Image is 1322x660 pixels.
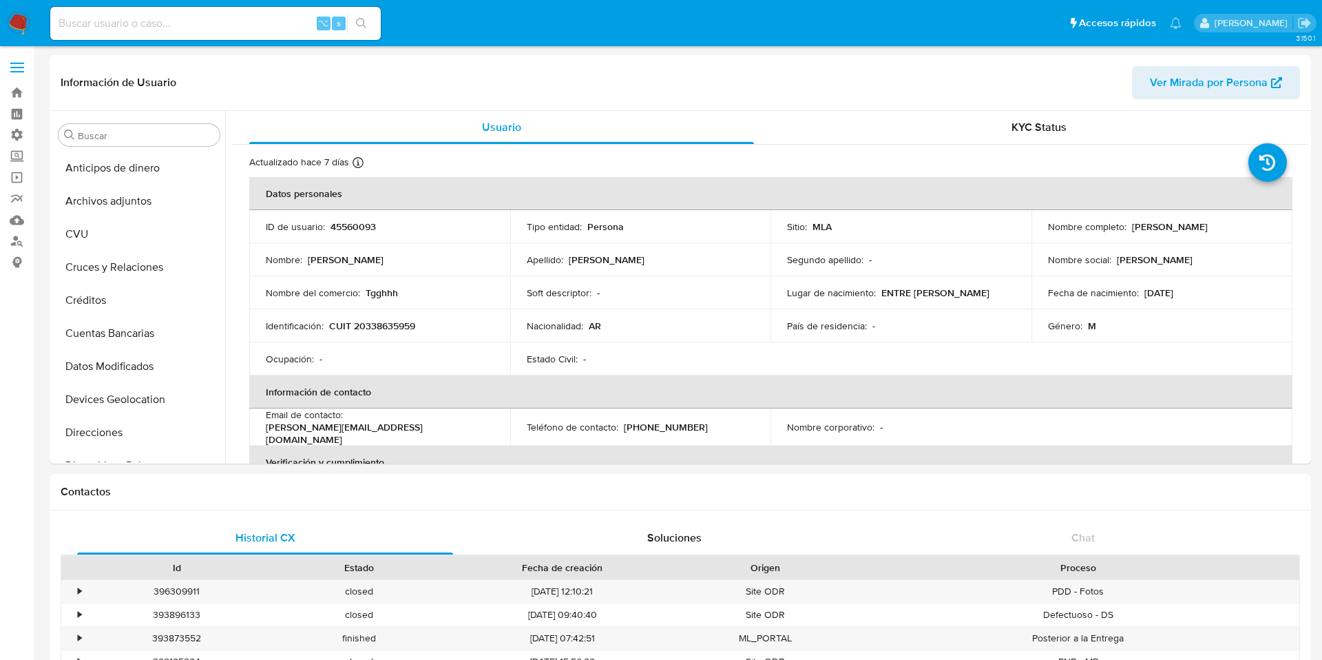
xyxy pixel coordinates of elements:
[787,287,876,299] p: Lugar de nacimiento :
[450,604,673,626] div: [DATE] 09:40:40
[527,220,582,233] p: Tipo entidad :
[624,421,708,433] p: [PHONE_NUMBER]
[366,287,398,299] p: Tgghhh
[674,580,857,603] div: Site ODR
[527,254,563,266] p: Apellido :
[53,317,225,350] button: Cuentas Bancarias
[527,421,618,433] p: Teléfono de contacto :
[53,251,225,284] button: Cruces y Relaciones
[583,353,586,365] p: -
[95,561,258,575] div: Id
[249,375,1292,409] th: Información de contacto
[85,627,268,650] div: 393873552
[787,254,863,266] p: Segundo apellido :
[277,561,441,575] div: Estado
[589,320,601,332] p: AR
[1150,66,1268,99] span: Ver Mirada por Persona
[53,383,225,416] button: Devices Geolocation
[347,14,375,33] button: search-icon
[674,604,857,626] div: Site ODR
[329,320,415,332] p: CUIT 20338635959
[268,580,450,603] div: closed
[318,17,328,30] span: ⌥
[61,76,176,90] h1: Información de Usuario
[857,604,1299,626] div: Defectuoso - DS
[78,608,81,621] div: •
[53,185,225,218] button: Archivos adjuntos
[527,287,591,299] p: Soft descriptor :
[1215,17,1292,30] p: lautaro.chamorro@mercadolibre.com
[268,627,450,650] div: finished
[597,287,600,299] p: -
[53,218,225,251] button: CVU
[266,220,325,233] p: ID de usuario :
[1132,220,1208,233] p: [PERSON_NAME]
[330,220,376,233] p: 45560093
[78,585,81,598] div: •
[53,284,225,317] button: Créditos
[1011,119,1067,135] span: KYC Status
[857,580,1299,603] div: PDD - Fotos
[85,604,268,626] div: 393896133
[684,561,847,575] div: Origen
[812,220,832,233] p: MLA
[1132,66,1300,99] button: Ver Mirada por Persona
[1048,320,1082,332] p: Género :
[1048,287,1139,299] p: Fecha de nacimiento :
[249,446,1292,479] th: Verificación y cumplimiento
[1170,17,1182,29] a: Notificaciones
[1048,254,1111,266] p: Nombre social :
[64,130,75,141] button: Buscar
[880,421,883,433] p: -
[266,409,343,421] p: Email de contacto :
[450,627,673,650] div: [DATE] 07:42:51
[857,627,1299,650] div: Posterior a la Entrega
[50,14,381,32] input: Buscar usuario o caso...
[53,152,225,185] button: Anticipos de dinero
[61,485,1300,499] h1: Contactos
[266,353,314,365] p: Ocupación :
[787,220,807,233] p: Sitio :
[872,320,875,332] p: -
[1117,254,1193,266] p: [PERSON_NAME]
[674,627,857,650] div: ML_PORTAL
[1071,530,1095,546] span: Chat
[587,220,624,233] p: Persona
[53,449,225,482] button: Dispositivos Point
[787,421,874,433] p: Nombre corporativo :
[266,320,324,332] p: Identificación :
[266,287,360,299] p: Nombre del comercio :
[460,561,664,575] div: Fecha de creación
[337,17,341,30] span: s
[450,580,673,603] div: [DATE] 12:10:21
[78,130,214,142] input: Buscar
[78,632,81,645] div: •
[235,530,295,546] span: Historial CX
[1088,320,1096,332] p: M
[869,254,872,266] p: -
[53,416,225,449] button: Direcciones
[1048,220,1126,233] p: Nombre completo :
[319,353,322,365] p: -
[266,421,488,446] p: [PERSON_NAME][EMAIL_ADDRESS][DOMAIN_NAME]
[1144,287,1173,299] p: [DATE]
[249,177,1292,210] th: Datos personales
[308,254,384,266] p: [PERSON_NAME]
[569,254,644,266] p: [PERSON_NAME]
[268,604,450,626] div: closed
[881,287,989,299] p: ENTRE [PERSON_NAME]
[1079,16,1156,30] span: Accesos rápidos
[249,156,349,169] p: Actualizado hace 7 días
[527,320,583,332] p: Nacionalidad :
[866,561,1290,575] div: Proceso
[527,353,578,365] p: Estado Civil :
[1297,16,1312,30] a: Salir
[787,320,867,332] p: País de residencia :
[482,119,521,135] span: Usuario
[647,530,702,546] span: Soluciones
[53,350,225,383] button: Datos Modificados
[266,254,302,266] p: Nombre :
[85,580,268,603] div: 396309911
